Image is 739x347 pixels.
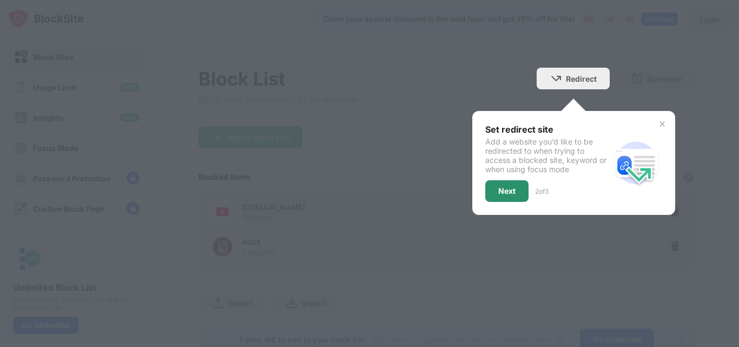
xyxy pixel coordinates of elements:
img: redirect.svg [610,137,662,189]
img: x-button.svg [658,120,667,128]
div: Set redirect site [485,124,610,135]
div: 2 of 3 [535,187,549,195]
div: Redirect [566,74,597,83]
div: Add a website you’d like to be redirected to when trying to access a blocked site, keyword or whe... [485,137,610,174]
div: Next [498,187,516,195]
